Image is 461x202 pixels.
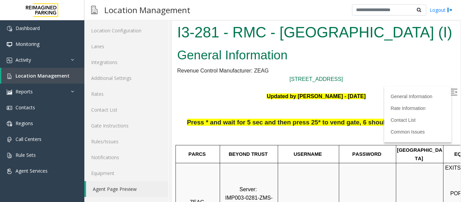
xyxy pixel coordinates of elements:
a: Contact List [218,96,243,102]
font: Updated by [PERSON_NAME] - [DATE] [94,73,193,78]
h3: Location Management [101,2,194,18]
a: Rate Information [218,85,253,90]
a: Rates [84,86,168,102]
a: Location Configuration [84,23,168,38]
span: Revenue Control Manufacturer: ZEAG [5,47,97,53]
a: Contact List [84,102,168,118]
img: 'icon' [7,153,12,158]
span: Reports [16,88,33,95]
span: PARCS [16,131,33,136]
img: 'icon' [7,89,12,95]
img: Open/Close Sidebar Menu [278,68,285,75]
span: IMP003-0281-ZMS-MRV-WS1 [53,174,101,189]
span: POF Machines: [278,170,315,175]
span: [GEOGRAPHIC_DATA] [225,126,270,141]
h1: I3-281 - RMC - [GEOGRAPHIC_DATA] (I) [5,1,283,22]
img: 'icon' [7,105,12,111]
span: EQUIPMENT [282,131,311,136]
img: 'icon' [7,169,12,174]
a: Rules/Issues [84,134,168,149]
span: Rule Sets [16,152,36,158]
a: Notifications [84,149,168,165]
img: 'icon' [7,74,12,79]
span: Monitoring [16,41,39,47]
span: Press * and wait for 5 sec and then press 25* to vend gate, 6 should also work to vend [15,98,272,105]
h2: General Information [5,26,283,43]
span: Server: [67,166,85,171]
span: PASSWORD [180,131,209,136]
a: Gate Instructions [84,118,168,134]
a: Logout [430,6,453,13]
a: Integrations [84,54,168,70]
img: 'icon' [7,42,12,47]
a: General Information [218,73,260,78]
a: Equipment [84,165,168,181]
span: EXITS: Credit Cards Only [273,144,323,158]
span: BEYOND TRUST [57,131,96,136]
img: logout [447,6,453,13]
img: 'icon' [7,121,12,126]
a: [STREET_ADDRESS] [117,55,171,61]
img: 'icon' [7,137,12,142]
span: ZEAG [18,178,32,184]
a: Common Issues [218,108,252,114]
span: Call Centers [16,136,42,142]
span: Contacts [16,104,35,111]
span: Dashboard [16,25,40,31]
img: 'icon' [7,58,12,63]
a: Additional Settings [84,70,168,86]
a: Agent Page Preview [86,181,168,197]
span: Regions [16,120,33,126]
span: Agent Services [16,168,48,174]
img: pageIcon [91,2,98,18]
img: 'icon' [7,26,12,31]
span: Activity [16,57,31,63]
span: Location Management [16,73,70,79]
a: Lanes [84,38,168,54]
a: Location Management [1,68,84,84]
span: USERNAME [121,131,150,136]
